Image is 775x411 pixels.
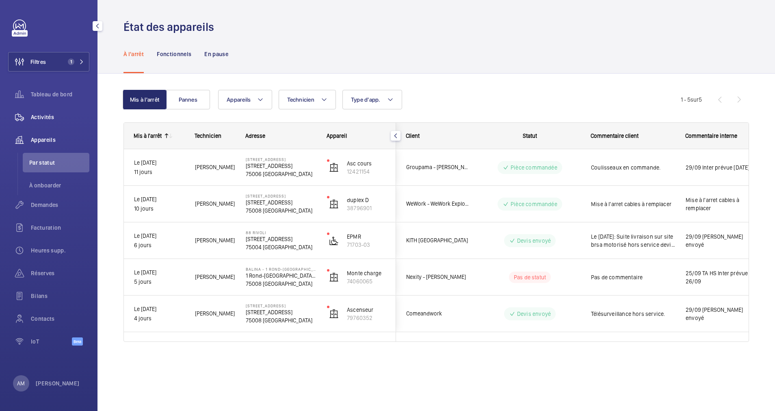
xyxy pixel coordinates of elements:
[517,310,551,318] p: Devis envoyé
[591,133,639,139] span: Commentaire client
[246,280,316,288] p: 75008 [GEOGRAPHIC_DATA]
[329,236,339,246] img: platform_lift.svg
[347,233,386,241] p: EPMR
[591,200,675,208] span: Mise à l'arret cables à remplacer
[31,90,89,98] span: Tableau de bord
[134,277,184,287] p: 5 jours
[245,133,265,139] span: Adresse
[591,233,675,249] span: Le [DATE]: Suite livraison sur site brsa motorisé hors service devis envoyé.
[347,159,386,167] p: Asc cours
[246,235,316,243] p: [STREET_ADDRESS]
[218,90,272,109] button: Appareils
[31,269,89,277] span: Réserves
[246,162,316,170] p: [STREET_ADDRESS]
[31,136,89,144] span: Appareils
[591,273,675,281] span: Pas de commentaire
[31,337,72,346] span: IoT
[347,196,386,204] p: duplex D
[406,163,469,172] span: Groupama - [PERSON_NAME]
[347,167,386,176] p: 12421154
[406,236,469,245] span: KITH [GEOGRAPHIC_DATA]
[347,204,386,212] p: 38796901
[29,181,89,189] span: À onboarder
[511,163,557,172] p: Pièce commandée
[406,133,420,139] span: Client
[124,259,396,296] div: Press SPACE to select this row.
[511,200,557,208] p: Pièce commandée
[685,133,737,139] span: Commentaire interne
[287,96,314,103] span: Technicien
[36,379,80,387] p: [PERSON_NAME]
[204,50,228,58] p: En pause
[195,199,235,209] span: [PERSON_NAME]
[72,337,83,346] span: Beta
[195,163,235,172] span: [PERSON_NAME]
[396,259,770,296] div: Press SPACE to select this row.
[123,50,144,58] p: À l'arrêt
[329,309,339,319] img: elevator.svg
[279,90,336,109] button: Technicien
[246,230,316,235] p: 88 Rivoli
[347,277,386,285] p: 74060065
[31,113,89,121] span: Activités
[134,204,184,213] p: 10 jours
[227,96,251,103] span: Appareils
[406,309,469,318] span: Comeandwork
[517,237,551,245] p: Devis envoyé
[329,163,339,172] img: elevator.svg
[123,20,219,35] h1: État des appareils
[347,269,386,277] p: Monte charge
[246,316,316,324] p: 75008 [GEOGRAPHIC_DATA]
[406,272,469,282] span: Nexity - [PERSON_NAME]
[246,198,316,207] p: [STREET_ADDRESS]
[347,314,386,322] p: 79760352
[691,96,699,103] span: sur
[246,194,316,198] p: [STREET_ADDRESS]
[134,241,184,250] p: 6 jours
[68,59,74,65] span: 1
[134,167,184,177] p: 11 jours
[29,159,89,167] span: Par statut
[342,90,402,109] button: Type d'app.
[134,158,184,167] p: Le [DATE]
[246,243,316,251] p: 75004 [GEOGRAPHIC_DATA]
[8,52,89,72] button: Filtres1
[31,224,89,232] span: Facturation
[514,273,546,281] p: Pas de statut
[246,303,316,308] p: [STREET_ADDRESS]
[246,157,316,162] p: [STREET_ADDRESS]
[406,199,469,209] span: WeWork - WeWork Exploitation
[17,379,25,387] p: AM
[347,306,386,314] p: Ascenseur
[195,309,235,318] span: [PERSON_NAME]
[327,133,386,139] div: Appareil
[246,267,316,272] p: BALINA - 1 Rond-[GEOGRAPHIC_DATA]
[157,50,191,58] p: Fonctionnels
[686,269,760,285] span: 25/09 TA HS Inter prévue le 26/09
[681,97,702,102] span: 1 - 5 5
[195,236,235,245] span: [PERSON_NAME]
[134,133,162,139] div: Mis à l'arrêt
[134,231,184,241] p: Le [DATE]
[134,268,184,277] p: Le [DATE]
[134,195,184,204] p: Le [DATE]
[31,201,89,209] span: Demandes
[347,241,386,249] p: 71703-03
[123,90,167,109] button: Mis à l'arrêt
[591,310,675,318] span: Télésurveillance hors service.
[246,207,316,215] p: 75008 [GEOGRAPHIC_DATA]
[686,233,760,249] span: 29/09 [PERSON_NAME] envoyé
[31,292,89,300] span: Bilans
[195,133,221,139] span: Technicien
[246,170,316,178] p: 75006 [GEOGRAPHIC_DATA]
[134,314,184,323] p: 4 jours
[329,199,339,209] img: elevator.svg
[329,272,339,282] img: elevator.svg
[30,58,46,66] span: Filtres
[31,246,89,254] span: Heures supp.
[195,272,235,282] span: [PERSON_NAME]
[134,304,184,314] p: Le [DATE]
[246,308,316,316] p: [STREET_ADDRESS]
[246,272,316,280] p: 1 Rond-[GEOGRAPHIC_DATA] [PERSON_NAME], [GEOGRAPHIC_DATA]
[31,315,89,323] span: Contacts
